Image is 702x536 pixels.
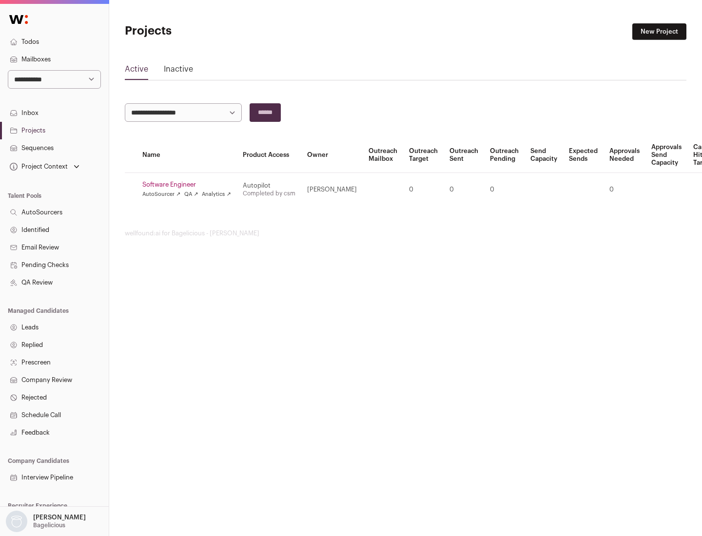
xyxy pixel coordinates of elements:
[136,137,237,173] th: Name
[444,173,484,207] td: 0
[301,173,363,207] td: [PERSON_NAME]
[525,137,563,173] th: Send Capacity
[33,514,86,521] p: [PERSON_NAME]
[403,137,444,173] th: Outreach Target
[363,137,403,173] th: Outreach Mailbox
[125,23,312,39] h1: Projects
[164,63,193,79] a: Inactive
[632,23,686,40] a: New Project
[142,191,180,198] a: AutoSourcer ↗
[8,160,81,173] button: Open dropdown
[142,181,231,189] a: Software Engineer
[243,182,295,190] div: Autopilot
[645,137,687,173] th: Approvals Send Capacity
[202,191,231,198] a: Analytics ↗
[403,173,444,207] td: 0
[484,137,525,173] th: Outreach Pending
[563,137,604,173] th: Expected Sends
[6,511,27,532] img: nopic.png
[243,191,295,196] a: Completed by csm
[4,511,88,532] button: Open dropdown
[237,137,301,173] th: Product Access
[8,163,68,171] div: Project Context
[484,173,525,207] td: 0
[125,230,686,237] footer: wellfound:ai for Bagelicious - [PERSON_NAME]
[125,63,148,79] a: Active
[301,137,363,173] th: Owner
[444,137,484,173] th: Outreach Sent
[604,173,645,207] td: 0
[184,191,198,198] a: QA ↗
[604,137,645,173] th: Approvals Needed
[33,521,65,529] p: Bagelicious
[4,10,33,29] img: Wellfound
